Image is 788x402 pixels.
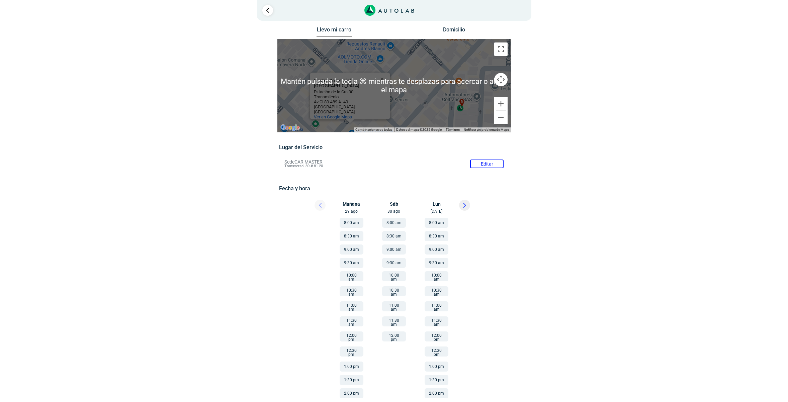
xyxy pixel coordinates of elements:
[375,71,391,87] button: Cerrar
[340,346,363,357] button: 12:30 pm
[314,114,352,119] a: Ver en Google Maps
[425,271,448,281] button: 10:00 am
[314,104,374,109] div: [GEOGRAPHIC_DATA]
[340,244,363,255] button: 9:00 am
[340,258,363,268] button: 9:30 am
[396,128,442,131] span: Datos del mapa ©2025 Google
[382,271,406,281] button: 10:00 am
[340,271,363,281] button: 10:00 am
[314,99,374,104] div: Av Cl 80 #89 A- 40
[425,286,448,296] button: 10:30 am
[446,128,460,131] a: Términos (se abre en una nueva pestaña)
[364,7,414,13] a: Link al sitio de autolab
[314,109,374,114] div: [GEOGRAPHIC_DATA]
[425,375,448,385] button: 1:30 pm
[425,231,448,241] button: 8:30 am
[314,89,374,99] div: Estación de la Cra 90 Transmilenio
[460,99,463,105] span: n
[494,97,508,110] button: Ampliar
[382,244,406,255] button: 9:00 am
[425,331,448,341] button: 12:00 pm
[340,231,363,241] button: 8:30 am
[340,375,363,385] button: 1:30 pm
[262,5,273,16] a: Ir al paso anterior
[382,231,406,241] button: 8:30 am
[340,286,363,296] button: 10:30 am
[382,258,406,268] button: 9:30 am
[340,331,363,341] button: 12:00 pm
[340,301,363,311] button: 11:00 am
[317,26,352,37] button: Llevo mi carro
[425,218,448,228] button: 8:00 am
[382,316,406,326] button: 11:30 am
[382,301,406,311] button: 11:00 am
[314,78,374,88] div: Centro Comercial [GEOGRAPHIC_DATA]
[494,73,508,86] button: Controles de visualización del mapa
[382,331,406,341] button: 12:00 pm
[464,128,509,131] a: Notificar un problema de Maps
[382,286,406,296] button: 10:30 am
[425,388,448,398] button: 2:00 pm
[279,123,301,132] a: Abre esta zona en Google Maps (se abre en una nueva ventana)
[340,362,363,372] button: 1:00 pm
[425,316,448,326] button: 11:30 am
[494,111,508,124] button: Reducir
[355,127,392,132] button: Combinaciones de teclas
[436,26,471,36] button: Domicilio
[425,346,448,357] button: 12:30 pm
[340,388,363,398] button: 2:00 pm
[310,73,390,119] div: Centro Comercial Primavera Plaza
[279,123,301,132] img: Google
[494,42,508,56] button: Cambiar a la vista en pantalla completa
[279,144,509,150] h5: Lugar del Servicio
[340,218,363,228] button: 8:00 am
[425,244,448,255] button: 9:00 am
[340,316,363,326] button: 11:30 am
[425,258,448,268] button: 9:30 am
[382,218,406,228] button: 8:00 am
[425,301,448,311] button: 11:00 am
[425,362,448,372] button: 1:00 pm
[279,185,509,192] h5: Fecha y hora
